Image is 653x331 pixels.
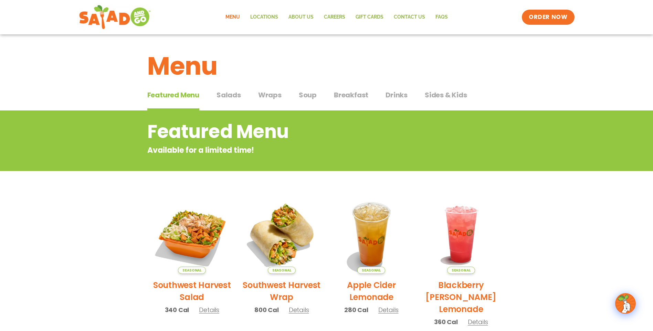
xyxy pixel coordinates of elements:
[389,9,430,25] a: Contact Us
[529,13,567,21] span: ORDER NOW
[616,294,635,313] img: wpChatIcon
[79,3,151,31] img: new-SAG-logo-768×292
[332,194,411,274] img: Product photo for Apple Cider Lemonade
[421,194,501,274] img: Product photo for Blackberry Bramble Lemonade
[430,9,453,25] a: FAQs
[344,305,368,314] span: 280 Cal
[147,87,506,111] div: Tabbed content
[254,305,279,314] span: 800 Cal
[258,90,282,100] span: Wraps
[350,9,389,25] a: GIFT CARDS
[220,9,453,25] nav: Menu
[334,90,368,100] span: Breakfast
[217,90,241,100] span: Salads
[220,9,245,25] a: Menu
[357,267,385,274] span: Seasonal
[447,267,475,274] span: Seasonal
[242,194,322,274] img: Product photo for Southwest Harvest Wrap
[245,9,283,25] a: Locations
[283,9,319,25] a: About Us
[319,9,350,25] a: Careers
[152,279,232,303] h2: Southwest Harvest Salad
[468,318,488,326] span: Details
[386,90,408,100] span: Drinks
[421,279,501,315] h2: Blackberry [PERSON_NAME] Lemonade
[147,118,451,146] h2: Featured Menu
[522,10,574,25] a: ORDER NOW
[199,306,219,314] span: Details
[152,194,232,274] img: Product photo for Southwest Harvest Salad
[268,267,296,274] span: Seasonal
[147,47,506,85] h1: Menu
[299,90,317,100] span: Soup
[165,305,189,314] span: 340 Cal
[332,279,411,303] h2: Apple Cider Lemonade
[425,90,467,100] span: Sides & Kids
[378,306,399,314] span: Details
[242,279,322,303] h2: Southwest Harvest Wrap
[147,90,199,100] span: Featured Menu
[147,145,451,156] p: Available for a limited time!
[178,267,206,274] span: Seasonal
[289,306,309,314] span: Details
[434,317,458,327] span: 360 Cal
